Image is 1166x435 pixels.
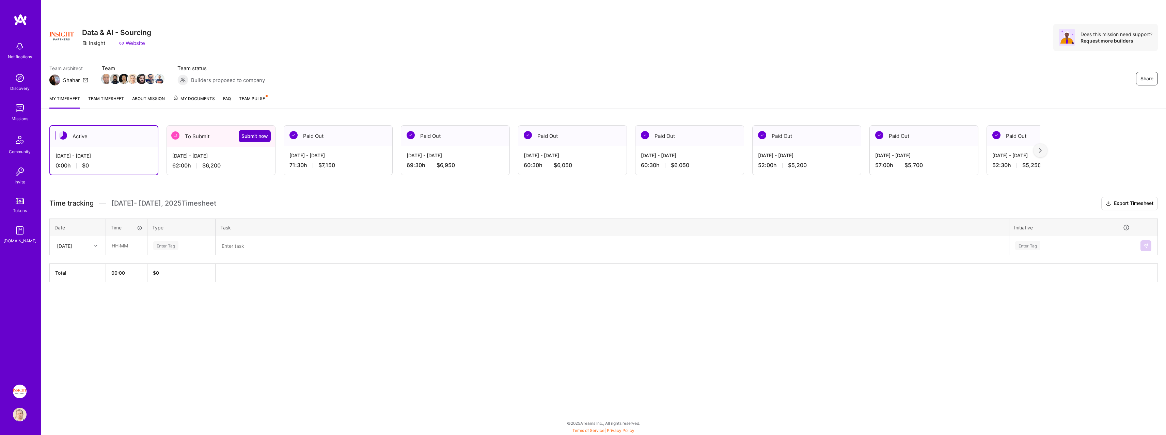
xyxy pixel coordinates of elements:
div: Initiative [1014,224,1130,231]
div: 60:30 h [524,162,621,169]
div: To Submit [167,126,275,147]
div: 62:00 h [172,162,270,169]
img: To Submit [171,131,179,140]
span: Builders proposed to company [191,77,265,84]
button: Export Timesheet [1101,197,1158,210]
div: Active [50,126,158,147]
span: My Documents [173,95,215,102]
span: Share [1140,75,1153,82]
img: Paid Out [407,131,415,139]
div: [DATE] - [DATE] [641,152,738,159]
div: [DATE] [57,242,72,249]
input: HH:MM [106,237,147,255]
img: Invite [13,165,27,178]
a: Website [119,39,145,47]
a: FAQ [223,95,231,109]
img: Team Member Avatar [154,74,164,84]
th: Total [50,264,106,282]
div: Request more builders [1081,37,1152,44]
div: Time [111,224,142,231]
span: $0 [82,162,89,169]
div: Invite [15,178,25,186]
img: Team Member Avatar [110,74,120,84]
span: Team architect [49,65,88,72]
div: [DATE] - [DATE] [56,152,152,159]
img: Company Logo [49,24,74,48]
div: Notifications [8,53,32,60]
img: Team Member Avatar [145,74,156,84]
img: Builders proposed to company [177,75,188,85]
img: Team Member Avatar [119,74,129,84]
div: Shahar [63,77,80,84]
a: My timesheet [49,95,80,109]
div: Enter Tag [153,240,178,251]
button: Share [1136,72,1158,85]
div: [DATE] - [DATE] [172,152,270,159]
img: bell [13,39,27,53]
span: Time tracking [49,199,94,208]
span: $6,950 [437,162,455,169]
a: Terms of Service [572,428,604,433]
a: Team Member Avatar [120,73,128,85]
div: 0:00 h [56,162,152,169]
div: Does this mission need support? [1081,31,1152,37]
div: 71:30 h [289,162,387,169]
img: Paid Out [758,131,766,139]
img: Team Member Avatar [101,74,111,84]
img: Submit [1143,243,1149,248]
img: logo [14,14,27,26]
span: $6,050 [554,162,572,169]
img: Team Member Avatar [137,74,147,84]
a: My Documents [173,95,215,109]
div: Paid Out [635,126,744,146]
div: Paid Out [401,126,509,146]
a: Team Member Avatar [155,73,164,85]
div: © 2025 ATeams Inc., All rights reserved. [41,415,1166,432]
div: Insight [82,39,105,47]
a: Team Member Avatar [137,73,146,85]
img: guide book [13,224,27,237]
a: Team Pulse [239,95,267,109]
span: $7,150 [318,162,335,169]
div: [DATE] - [DATE] [992,152,1090,159]
i: icon Chevron [94,244,97,247]
img: discovery [13,71,27,85]
span: [DATE] - [DATE] , 2025 Timesheet [111,199,216,208]
a: Team Member Avatar [128,73,137,85]
i: icon CompanyGray [82,41,88,46]
span: $ 0 [153,270,159,276]
span: $5,200 [788,162,807,169]
th: 00:00 [106,264,147,282]
img: Avatar [1059,29,1075,46]
a: Privacy Policy [607,428,634,433]
div: Paid Out [753,126,861,146]
img: Paid Out [992,131,1000,139]
div: 69:30 h [407,162,504,169]
div: 60:30 h [641,162,738,169]
div: [DATE] - [DATE] [875,152,973,159]
span: $6,200 [202,162,221,169]
a: Team Member Avatar [102,73,111,85]
h3: Data & AI - Sourcing [82,28,151,37]
span: $6,050 [671,162,689,169]
div: Enter Tag [1015,240,1040,251]
button: Submit now [239,130,271,142]
span: Team status [177,65,265,72]
div: [DATE] - [DATE] [289,152,387,159]
i: icon Mail [83,77,88,83]
div: Community [9,148,31,155]
div: Paid Out [870,126,978,146]
div: [DATE] - [DATE] [407,152,504,159]
img: Paid Out [641,131,649,139]
div: Paid Out [518,126,627,146]
img: Team Architect [49,75,60,85]
div: 57:00 h [875,162,973,169]
a: About Mission [132,95,165,109]
img: Paid Out [875,131,883,139]
div: Missions [12,115,28,122]
i: icon Download [1106,200,1111,207]
div: Paid Out [284,126,392,146]
a: Team Member Avatar [146,73,155,85]
img: Community [12,132,28,148]
span: Team [102,65,164,72]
